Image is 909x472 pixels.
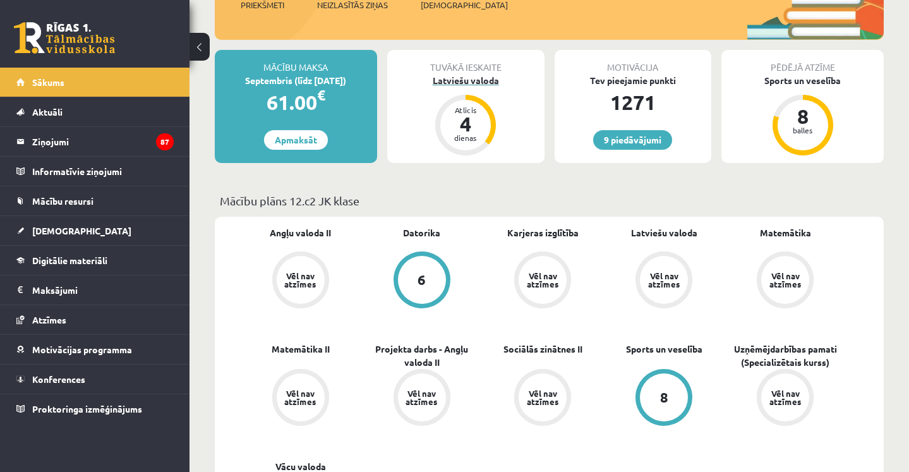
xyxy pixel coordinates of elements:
[760,226,811,239] a: Matemātika
[16,157,174,186] a: Informatīvie ziņojumi
[317,86,325,104] span: €
[16,394,174,423] a: Proktoringa izmēģinājums
[725,369,846,428] a: Vēl nav atzīmes
[768,389,803,406] div: Vēl nav atzīmes
[660,390,668,404] div: 8
[32,344,132,355] span: Motivācijas programma
[447,134,485,142] div: dienas
[603,369,725,428] a: 8
[447,114,485,134] div: 4
[240,369,361,428] a: Vēl nav atzīmes
[725,251,846,311] a: Vēl nav atzīmes
[32,225,131,236] span: [DEMOGRAPHIC_DATA]
[215,74,377,87] div: Septembris (līdz [DATE])
[215,50,377,74] div: Mācību maksa
[555,74,712,87] div: Tev pieejamie punkti
[32,76,64,88] span: Sākums
[32,403,142,415] span: Proktoringa izmēģinājums
[768,272,803,288] div: Vēl nav atzīmes
[447,106,485,114] div: Atlicis
[283,272,318,288] div: Vēl nav atzīmes
[361,369,483,428] a: Vēl nav atzīmes
[16,68,174,97] a: Sākums
[387,74,545,87] div: Latviešu valoda
[525,272,560,288] div: Vēl nav atzīmes
[784,126,822,134] div: balles
[555,87,712,118] div: 1271
[220,192,879,209] p: Mācību plāns 12.c2 JK klase
[16,246,174,275] a: Digitālie materiāli
[555,50,712,74] div: Motivācija
[387,50,545,74] div: Tuvākā ieskaite
[483,369,604,428] a: Vēl nav atzīmes
[725,342,846,369] a: Uzņēmējdarbības pamati (Specializētais kurss)
[403,226,440,239] a: Datorika
[16,365,174,394] a: Konferences
[784,106,822,126] div: 8
[483,251,604,311] a: Vēl nav atzīmes
[404,389,440,406] div: Vēl nav atzīmes
[32,157,174,186] legend: Informatīvie ziņojumi
[272,342,330,356] a: Matemātika II
[16,97,174,126] a: Aktuāli
[16,127,174,156] a: Ziņojumi87
[418,273,426,287] div: 6
[361,342,483,369] a: Projekta darbs - Angļu valoda II
[32,127,174,156] legend: Ziņojumi
[270,226,331,239] a: Angļu valoda II
[593,130,672,150] a: 9 piedāvājumi
[16,305,174,334] a: Atzīmes
[32,195,93,207] span: Mācību resursi
[264,130,328,150] a: Apmaksāt
[32,373,85,385] span: Konferences
[240,251,361,311] a: Vēl nav atzīmes
[32,255,107,266] span: Digitālie materiāli
[16,216,174,245] a: [DEMOGRAPHIC_DATA]
[721,50,884,74] div: Pēdējā atzīme
[631,226,697,239] a: Latviešu valoda
[525,389,560,406] div: Vēl nav atzīmes
[215,87,377,118] div: 61.00
[283,389,318,406] div: Vēl nav atzīmes
[14,22,115,54] a: Rīgas 1. Tālmācības vidusskola
[156,133,174,150] i: 87
[503,342,582,356] a: Sociālās zinātnes II
[32,275,174,305] legend: Maksājumi
[646,272,682,288] div: Vēl nav atzīmes
[387,74,545,157] a: Latviešu valoda Atlicis 4 dienas
[16,335,174,364] a: Motivācijas programma
[721,74,884,157] a: Sports un veselība 8 balles
[507,226,579,239] a: Karjeras izglītība
[32,106,63,118] span: Aktuāli
[16,186,174,215] a: Mācību resursi
[16,275,174,305] a: Maksājumi
[603,251,725,311] a: Vēl nav atzīmes
[361,251,483,311] a: 6
[626,342,702,356] a: Sports un veselība
[721,74,884,87] div: Sports un veselība
[32,314,66,325] span: Atzīmes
